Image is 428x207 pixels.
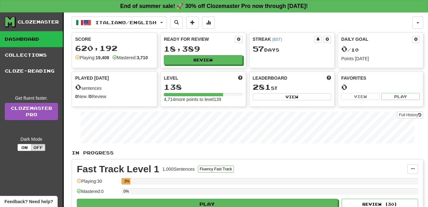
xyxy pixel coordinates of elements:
div: Mastered: [112,54,148,61]
span: 0 [341,44,347,53]
span: 281 [253,82,271,91]
div: Score [75,36,154,42]
span: 57 [253,44,264,53]
div: New / Review [75,93,154,100]
strong: End of summer sale! 🚀 30% off Clozemaster Pro now through [DATE]! [120,3,308,9]
span: This week in points, UTC [327,75,331,81]
span: Played [DATE] [75,75,109,81]
button: Review [164,55,242,65]
div: Favorites [341,75,420,81]
div: Streak [253,36,314,42]
div: st [253,83,331,91]
div: 3% [123,178,130,184]
span: / 10 [341,47,359,53]
p: In Progress [72,150,423,156]
strong: 19,408 [96,55,109,60]
div: 138 [164,83,242,91]
div: sentences [75,83,154,91]
span: Italiano / English [95,20,156,25]
div: 1,000 Sentences [163,166,195,172]
div: Ready for Review [164,36,235,42]
div: Dark Mode [5,136,58,142]
button: More stats [202,17,215,29]
a: (BST) [272,37,282,42]
div: Clozemaster [18,19,59,25]
button: Play [381,93,420,100]
div: 0 [341,83,420,91]
div: 18,389 [164,45,242,53]
span: Leaderboard [253,75,287,81]
strong: 0 [89,94,92,99]
div: Daily Goal [341,36,412,43]
button: Add sentence to collection [186,17,199,29]
button: Off [31,144,45,151]
div: Get fluent faster. [5,95,58,101]
button: On [18,144,32,151]
button: View [253,93,331,100]
button: Italiano/English [72,17,167,29]
button: Full History [397,111,423,118]
span: Open feedback widget [4,198,53,205]
div: 4,714 more points to level 139 [164,96,242,103]
div: 620,192 [75,44,154,52]
span: Level [164,75,178,81]
div: Points [DATE] [341,55,420,62]
div: Fast Track Level 1 [77,164,159,174]
strong: 0 [75,94,78,99]
div: Playing: 30 [77,178,118,189]
span: 0 [75,82,81,91]
button: View [341,93,380,100]
div: Mastered: 0 [77,188,118,199]
button: Search sentences [170,17,183,29]
strong: 3,710 [137,55,148,60]
span: Score more points to level up [238,75,243,81]
div: Day s [253,45,331,53]
a: ClozemasterPro [5,103,58,120]
div: Playing: [75,54,109,61]
button: Fluency Fast Track [198,166,234,173]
